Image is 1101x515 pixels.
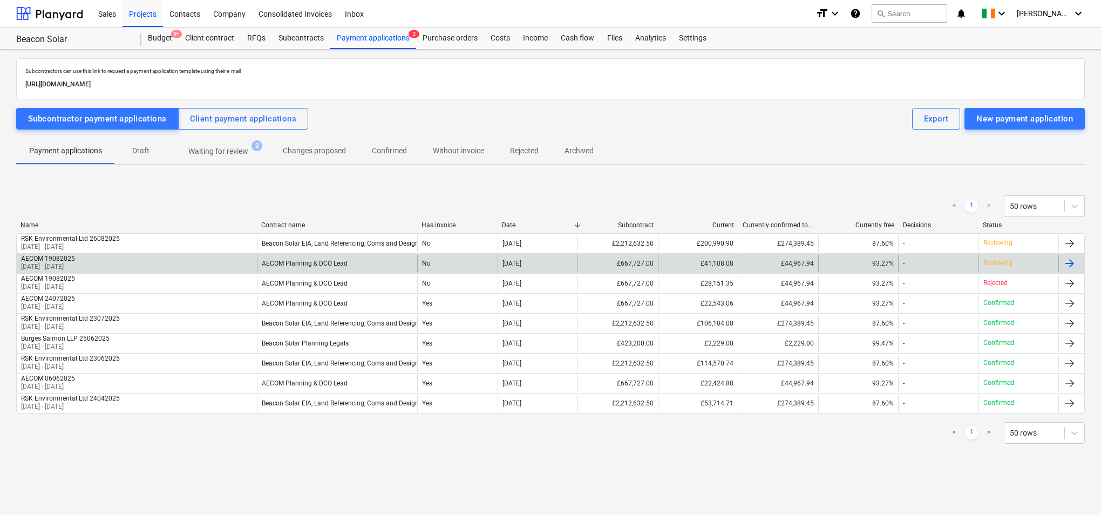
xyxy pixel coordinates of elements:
[983,319,1014,328] p: Confirmed
[872,340,894,347] span: 99.47%
[21,382,75,391] p: [DATE] - [DATE]
[903,221,975,229] div: Decisions
[872,320,894,327] span: 87.60%
[983,259,1012,268] p: Reviewing
[21,335,110,342] div: Burges Salmon LLP 25062025
[25,67,1076,74] p: Subcontractors can use this link to request a payment application template using their e-mail
[912,108,961,130] button: Export
[554,28,601,49] a: Cash flow
[658,235,738,252] div: £200,990.90
[658,315,738,332] div: £106,104.00
[241,28,272,49] a: RFQs
[171,30,182,38] span: 9+
[252,140,262,151] span: 2
[262,300,348,307] div: AECOM Planning & DCO Lead
[417,275,497,292] div: No
[903,340,905,347] div: -
[179,28,241,49] a: Client contract
[662,221,734,229] div: Current
[262,380,348,387] div: AECOM Planning & DCO Lead
[903,360,905,367] div: -
[577,335,657,352] div: £423,200.00
[903,300,905,307] div: -
[823,221,894,229] div: Currently free
[188,146,248,157] p: Waiting for review
[502,360,521,367] div: [DATE]
[964,108,1085,130] button: New payment application
[738,315,818,332] div: £274,389.45
[502,300,521,307] div: [DATE]
[178,108,309,130] button: Client payment applications
[872,399,894,407] span: 87.60%
[422,221,493,229] div: Has invoice
[21,221,253,229] div: Name
[983,299,1014,308] p: Confirmed
[948,200,961,213] a: Previous page
[982,200,995,213] a: Next page
[21,262,75,272] p: [DATE] - [DATE]
[565,145,594,157] p: Archived
[21,275,75,282] div: AECOM 19082025
[629,28,672,49] div: Analytics
[983,338,1014,348] p: Confirmed
[502,399,521,407] div: [DATE]
[577,295,657,312] div: £667,727.00
[738,255,818,272] div: £44,967.94
[21,355,120,362] div: RSK Environmental Ltd 23062025
[965,200,978,213] a: Page 1 is your current page
[872,280,894,287] span: 93.27%
[433,145,484,157] p: Without invoice
[502,340,521,347] div: [DATE]
[577,275,657,292] div: £667,727.00
[577,235,657,252] div: £2,212,632.50
[738,395,818,412] div: £274,389.45
[330,28,416,49] div: Payment applications
[983,358,1014,368] p: Confirmed
[903,280,905,287] div: -
[948,426,961,439] a: Previous page
[484,28,516,49] a: Costs
[903,260,905,267] div: -
[983,279,1008,288] p: Rejected
[965,426,978,439] a: Page 1 is your current page
[21,342,110,351] p: [DATE] - [DATE]
[21,242,120,252] p: [DATE] - [DATE]
[738,355,818,372] div: £274,389.45
[672,28,713,49] a: Settings
[16,108,179,130] button: Subcontractor payment applications
[21,282,75,292] p: [DATE] - [DATE]
[502,260,521,267] div: [DATE]
[272,28,330,49] a: Subcontracts
[283,145,346,157] p: Changes proposed
[658,355,738,372] div: £114,570.74
[872,260,894,267] span: 93.27%
[577,255,657,272] div: £667,727.00
[658,275,738,292] div: £28,151.35
[262,260,348,267] div: AECOM Planning & DCO Lead
[21,322,120,331] p: [DATE] - [DATE]
[502,221,574,229] div: Date
[262,280,348,287] div: AECOM Planning & DCO Lead
[1047,463,1101,515] iframe: Chat Widget
[21,375,75,382] div: AECOM 06062025
[21,235,120,242] div: RSK Environmental Ltd 26082025
[903,240,905,247] div: -
[828,7,841,20] i: keyboard_arrow_down
[658,335,738,352] div: £2,229.00
[29,145,102,157] p: Payment applications
[510,145,539,157] p: Rejected
[141,28,179,49] div: Budget
[372,145,407,157] p: Confirmed
[738,275,818,292] div: £44,967.94
[502,240,521,247] div: [DATE]
[872,380,894,387] span: 93.27%
[983,378,1014,388] p: Confirmed
[658,375,738,392] div: £22,424.88
[872,240,894,247] span: 87.60%
[815,7,828,20] i: format_size
[738,335,818,352] div: £2,229.00
[850,7,861,20] i: Knowledge base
